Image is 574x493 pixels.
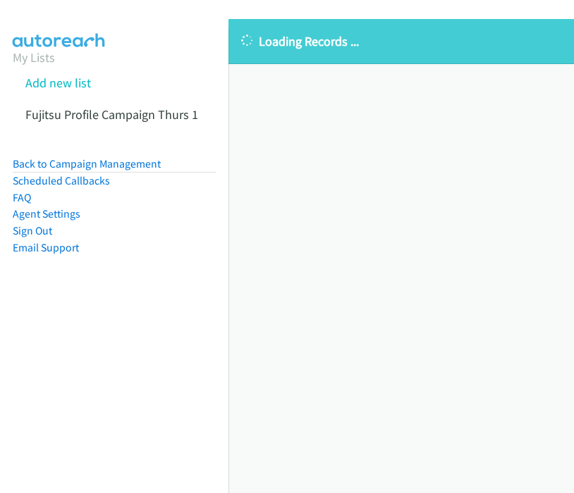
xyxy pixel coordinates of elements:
p: Loading Records ... [241,32,561,51]
a: Agent Settings [13,207,80,220]
a: Fujitsu Profile Campaign Thurs 1 [25,106,198,123]
a: FAQ [13,191,31,204]
a: Back to Campaign Management [13,157,161,170]
a: Add new list [25,75,91,91]
a: Scheduled Callbacks [13,174,110,187]
a: Email Support [13,241,79,254]
a: Sign Out [13,224,52,237]
a: My Lists [13,49,55,65]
